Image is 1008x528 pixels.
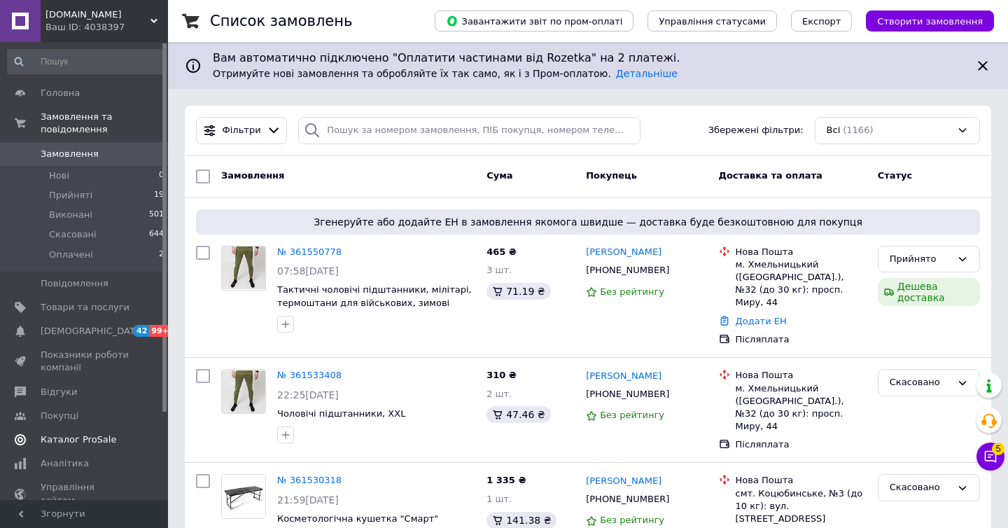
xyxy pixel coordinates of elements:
[277,246,342,257] a: № 361550778
[486,475,526,485] span: 1 335 ₴
[202,215,974,229] span: Згенеруйте або додайте ЕН в замовлення якомога швидше — доставка буде безкоштовною для покупця
[222,370,265,413] img: Фото товару
[213,50,963,67] span: Вам автоматично підключено "Оплатити частинами від Rozetka" на 2 платежі.
[486,406,550,423] div: 47.46 ₴
[616,68,678,79] a: Детальніше
[41,301,129,314] span: Товари та послуги
[586,370,661,383] a: [PERSON_NAME]
[736,438,867,451] div: Післяплата
[277,389,339,401] span: 22:25[DATE]
[221,474,266,519] a: Фото товару
[852,15,994,26] a: Створити замовлення
[486,246,517,257] span: 465 ₴
[41,87,80,99] span: Головна
[486,389,512,399] span: 2 шт.
[659,16,766,27] span: Управління статусами
[877,16,983,27] span: Створити замовлення
[41,325,144,338] span: [DEMOGRAPHIC_DATA]
[133,325,149,337] span: 42
[486,265,512,275] span: 3 шт.
[583,261,672,279] div: [PHONE_NUMBER]
[159,249,164,261] span: 2
[41,481,129,506] span: Управління сайтом
[277,370,342,380] a: № 361533408
[49,189,92,202] span: Прийняті
[992,443,1004,455] span: 5
[41,410,78,422] span: Покупці
[719,170,822,181] span: Доставка та оплата
[600,410,664,420] span: Без рейтингу
[486,170,512,181] span: Cума
[878,278,980,306] div: Дешева доставка
[277,475,342,485] a: № 361530318
[221,246,266,291] a: Фото товару
[736,333,867,346] div: Післяплата
[486,283,550,300] div: 71.19 ₴
[41,457,89,470] span: Аналітика
[890,375,951,390] div: Скасовано
[647,11,777,32] button: Управління статусами
[41,277,108,290] span: Повідомлення
[486,494,512,504] span: 1 шт.
[600,515,664,525] span: Без рейтингу
[45,8,150,21] span: v-temy.shop
[49,169,69,182] span: Нові
[222,475,265,518] img: Фото товару
[277,408,405,419] a: Чоловічі підштанники, XXL
[277,265,339,277] span: 07:58[DATE]
[41,433,116,446] span: Каталог ProSale
[586,246,661,259] a: [PERSON_NAME]
[827,124,841,137] span: Всі
[221,369,266,414] a: Фото товару
[277,494,339,506] span: 21:59[DATE]
[49,209,92,221] span: Виконані
[736,258,867,310] div: м. Хмельницький ([GEOGRAPHIC_DATA].), №32 (до 30 кг): просп. Миру, 44
[223,124,261,137] span: Фільтри
[976,443,1004,471] button: Чат з покупцем5
[49,228,97,241] span: Скасовані
[708,124,804,137] span: Збережені фільтри:
[154,189,164,202] span: 19
[41,386,77,398] span: Відгуки
[736,246,867,258] div: Нова Пошта
[583,385,672,403] div: [PHONE_NUMBER]
[890,480,951,495] div: Скасовано
[149,209,164,221] span: 501
[435,11,633,32] button: Завантажити звіт по пром-оплаті
[736,369,867,382] div: Нова Пошта
[586,170,637,181] span: Покупець
[277,284,472,321] a: Тактичні чоловічі підштанники, мілітарі, термоштани для військових, зимові кальсони, S-3XL
[149,325,172,337] span: 99+
[41,349,129,374] span: Показники роботи компанії
[890,252,951,267] div: Прийнято
[736,474,867,487] div: Нова Пошта
[298,117,640,144] input: Пошук за номером замовлення, ПІБ покупця, номером телефону, Email, номером накладної
[586,475,661,488] a: [PERSON_NAME]
[7,49,165,74] input: Пошук
[878,170,913,181] span: Статус
[843,125,873,135] span: (1166)
[149,228,164,241] span: 644
[159,169,164,182] span: 0
[802,16,841,27] span: Експорт
[41,148,99,160] span: Замовлення
[583,490,672,508] div: [PHONE_NUMBER]
[213,68,678,79] span: Отримуйте нові замовлення та обробляйте їх так само, як і з Пром-оплатою.
[736,487,867,526] div: смт. Коцюбинське, №3 (до 10 кг): вул. [STREET_ADDRESS]
[866,11,994,32] button: Створити замовлення
[222,246,265,289] img: Фото товару
[446,15,622,27] span: Завантажити звіт по пром-оплаті
[486,370,517,380] span: 310 ₴
[736,382,867,433] div: м. Хмельницький ([GEOGRAPHIC_DATA].), №32 (до 30 кг): просп. Миру, 44
[210,13,352,29] h1: Список замовлень
[49,249,93,261] span: Оплачені
[221,170,284,181] span: Замовлення
[41,111,168,136] span: Замовлення та повідомлення
[791,11,853,32] button: Експорт
[736,316,787,326] a: Додати ЕН
[600,286,664,297] span: Без рейтингу
[45,21,168,34] div: Ваш ID: 4038397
